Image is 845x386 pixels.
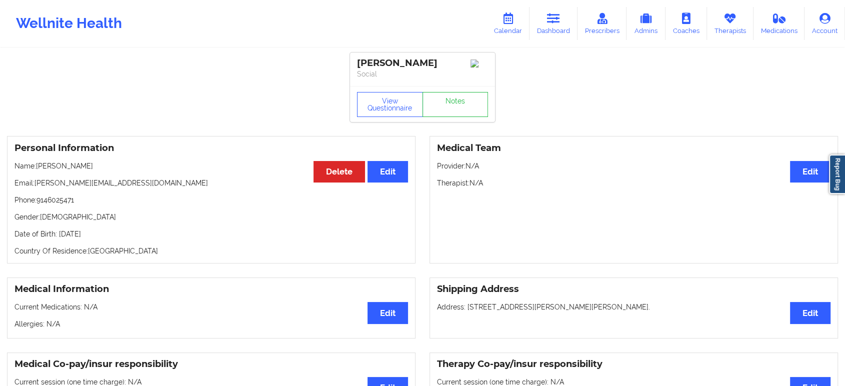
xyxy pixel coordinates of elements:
a: Dashboard [529,7,577,40]
p: Allergies: N/A [14,319,408,329]
p: Country Of Residence: [GEOGRAPHIC_DATA] [14,246,408,256]
p: Social [357,69,488,79]
p: Provider: N/A [437,161,830,171]
img: Image%2Fplaceholer-image.png [470,59,488,67]
button: Delete [313,161,365,182]
button: Edit [367,161,408,182]
h3: Shipping Address [437,283,830,295]
p: Date of Birth: [DATE] [14,229,408,239]
a: Report Bug [829,154,845,194]
h3: Medical Co-pay/insur responsibility [14,358,408,370]
div: [PERSON_NAME] [357,57,488,69]
button: Edit [367,302,408,323]
p: Phone: 9146025471 [14,195,408,205]
p: Email: [PERSON_NAME][EMAIL_ADDRESS][DOMAIN_NAME] [14,178,408,188]
a: Therapists [707,7,753,40]
h3: Personal Information [14,142,408,154]
a: Notes [422,92,488,117]
p: Name: [PERSON_NAME] [14,161,408,171]
h3: Medical Information [14,283,408,295]
button: Edit [790,302,830,323]
p: Therapist: N/A [437,178,830,188]
a: Calendar [486,7,529,40]
p: Gender: [DEMOGRAPHIC_DATA] [14,212,408,222]
button: View Questionnaire [357,92,423,117]
h3: Therapy Co-pay/insur responsibility [437,358,830,370]
a: Medications [753,7,805,40]
p: Address: [STREET_ADDRESS][PERSON_NAME][PERSON_NAME]. [437,302,830,312]
h3: Medical Team [437,142,830,154]
button: Edit [790,161,830,182]
a: Prescribers [577,7,627,40]
a: Admins [626,7,665,40]
a: Coaches [665,7,707,40]
a: Account [804,7,845,40]
p: Current Medications: N/A [14,302,408,312]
